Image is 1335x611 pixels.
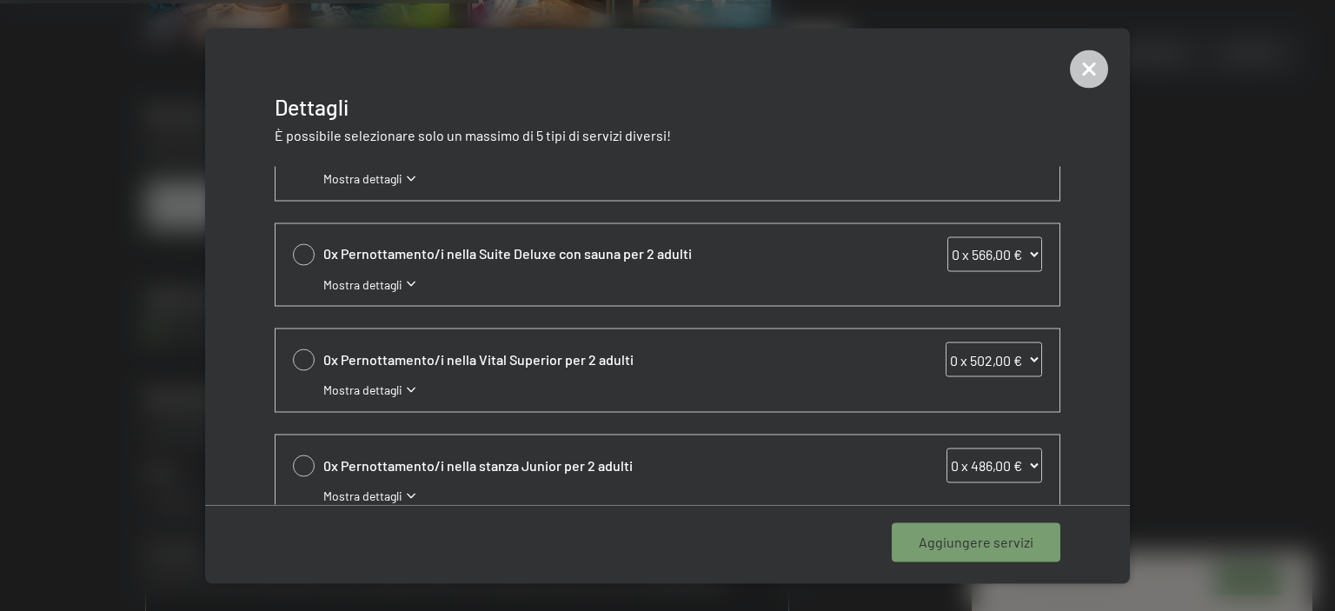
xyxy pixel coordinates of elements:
span: Aggiungere servizi [919,533,1033,552]
span: Mostra dettagli [323,170,402,188]
span: Mostra dettagli [323,382,402,399]
span: Mostra dettagli [323,276,402,293]
span: Mostra dettagli [323,487,402,504]
span: 0x Pernottamento/i nella Vital Superior per 2 adulti [323,350,862,369]
p: È possibile selezionare solo un massimo di 5 tipi di servizi diversi! [275,125,1060,144]
span: 0x Pernottamento/i nella stanza Junior per 2 adulti [323,455,862,475]
span: Dettagli [275,93,349,119]
span: 0x Pernottamento/i nella Suite Deluxe con sauna per 2 adulti [323,244,862,263]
